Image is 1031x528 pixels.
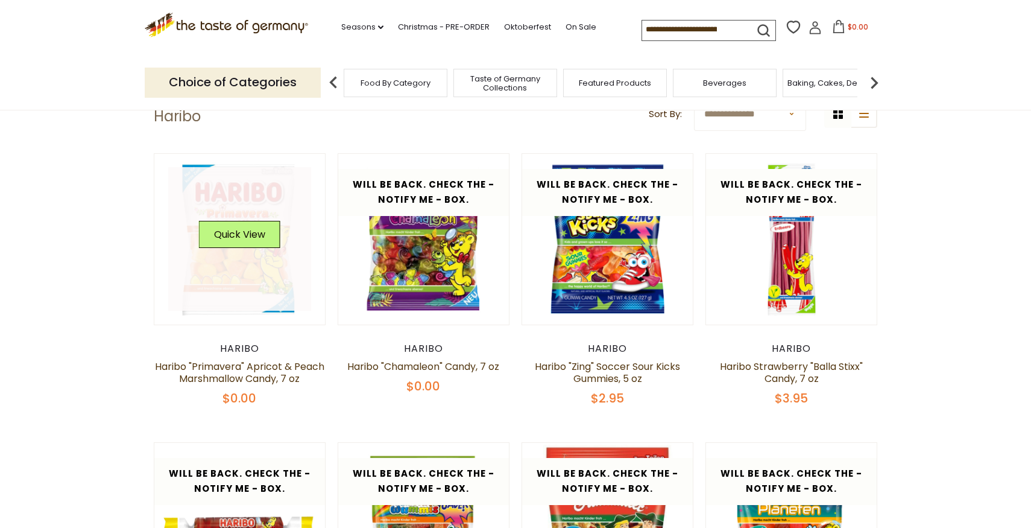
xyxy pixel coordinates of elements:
span: $0.00 [222,390,256,407]
div: Haribo [338,343,509,355]
span: $3.95 [775,390,808,407]
a: Haribo "Chamaleon" Candy, 7 oz [347,360,499,374]
p: Choice of Categories [145,68,321,97]
img: next arrow [862,71,886,95]
div: Haribo [705,343,877,355]
img: previous arrow [321,71,345,95]
a: Haribo Strawberry "Balla Stixx" Candy, 7 oz [720,360,863,386]
a: Haribo "Zing" Soccer Sour Kicks Gummies, 5 oz [535,360,680,386]
a: Taste of Germany Collections [457,74,553,92]
a: Baking, Cakes, Desserts [787,78,881,87]
a: Oktoberfest [504,21,551,34]
h1: Haribo [154,107,201,126]
img: Haribo [154,154,325,325]
span: $0.00 [848,22,868,32]
a: Christmas - PRE-ORDER [398,21,490,34]
a: Food By Category [361,78,430,87]
img: Haribo [522,154,693,325]
span: $2.95 [591,390,624,407]
img: Haribo [706,154,877,325]
div: Haribo [154,343,326,355]
a: On Sale [566,21,596,34]
button: $0.00 [824,20,875,38]
a: Haribo "Primavera" Apricot & Peach Marshmallow Candy, 7 oz [155,360,324,386]
img: Haribo [338,154,509,325]
div: Haribo [522,343,693,355]
a: Seasons [341,21,383,34]
label: Sort By: [649,107,682,122]
span: $0.00 [406,378,440,395]
a: Featured Products [579,78,651,87]
a: Beverages [703,78,746,87]
button: Quick View [199,221,280,248]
